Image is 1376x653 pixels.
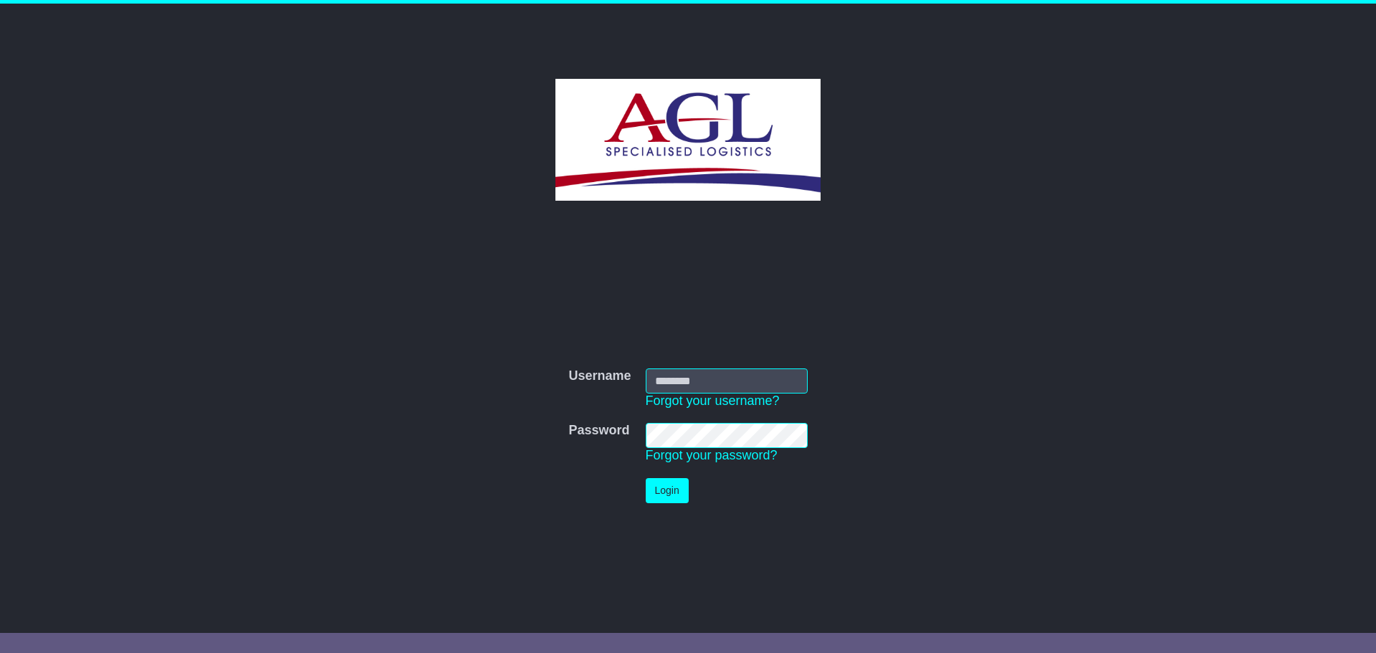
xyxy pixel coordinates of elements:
[568,423,629,439] label: Password
[646,448,778,462] a: Forgot your password?
[568,368,631,384] label: Username
[646,478,689,503] button: Login
[555,79,820,201] img: AGL SPECIALISED LOGISTICS
[646,394,780,408] a: Forgot your username?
